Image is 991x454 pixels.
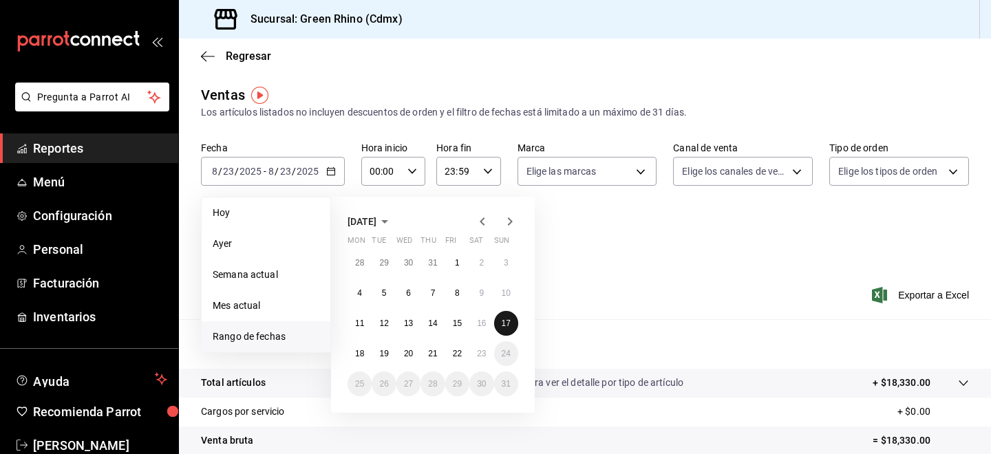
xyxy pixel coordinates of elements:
abbr: August 25, 2025 [355,379,364,389]
abbr: Saturday [469,236,483,250]
span: Ayuda [33,371,149,387]
a: Pregunta a Parrot AI [10,100,169,114]
span: / [292,166,296,177]
abbr: July 30, 2025 [404,258,413,268]
button: August 23, 2025 [469,341,493,366]
abbr: August 16, 2025 [477,318,486,328]
p: = $18,330.00 [873,433,969,448]
span: Elige los canales de venta [682,164,787,178]
button: August 4, 2025 [348,281,372,305]
button: August 3, 2025 [494,250,518,275]
abbr: August 3, 2025 [504,258,509,268]
abbr: August 28, 2025 [428,379,437,389]
button: August 7, 2025 [420,281,445,305]
p: Venta bruta [201,433,253,448]
abbr: August 30, 2025 [477,379,486,389]
input: -- [268,166,275,177]
button: July 29, 2025 [372,250,396,275]
div: Ventas [201,85,245,105]
span: Pregunta a Parrot AI [37,90,148,105]
abbr: Friday [445,236,456,250]
button: August 18, 2025 [348,341,372,366]
abbr: August 22, 2025 [453,349,462,358]
button: August 10, 2025 [494,281,518,305]
span: Reportes [33,139,167,158]
span: [DATE] [348,216,376,227]
span: Elige los tipos de orden [838,164,937,178]
span: Menú [33,173,167,191]
abbr: August 29, 2025 [453,379,462,389]
abbr: August 6, 2025 [406,288,411,298]
button: [DATE] [348,213,393,230]
span: Facturación [33,274,167,292]
abbr: August 17, 2025 [502,318,511,328]
input: -- [211,166,218,177]
button: August 22, 2025 [445,341,469,366]
button: August 1, 2025 [445,250,469,275]
label: Canal de venta [673,143,813,153]
span: / [218,166,222,177]
button: August 12, 2025 [372,311,396,336]
p: Resumen [201,336,969,352]
abbr: July 31, 2025 [428,258,437,268]
button: August 26, 2025 [372,371,396,396]
abbr: July 29, 2025 [379,258,388,268]
abbr: August 10, 2025 [502,288,511,298]
button: August 24, 2025 [494,341,518,366]
p: + $0.00 [897,404,969,419]
button: August 2, 2025 [469,250,493,275]
label: Hora fin [436,143,500,153]
button: August 8, 2025 [445,281,469,305]
span: - [264,166,266,177]
abbr: August 1, 2025 [455,258,460,268]
button: August 21, 2025 [420,341,445,366]
button: August 31, 2025 [494,371,518,396]
button: August 17, 2025 [494,311,518,336]
span: Rango de fechas [213,329,319,344]
abbr: August 11, 2025 [355,318,364,328]
span: Mes actual [213,299,319,313]
button: August 25, 2025 [348,371,372,396]
abbr: Sunday [494,236,509,250]
abbr: August 13, 2025 [404,318,413,328]
abbr: Thursday [420,236,436,250]
abbr: August 12, 2025 [379,318,388,328]
button: Pregunta a Parrot AI [15,83,169,111]
button: August 16, 2025 [469,311,493,336]
label: Fecha [201,143,345,153]
abbr: August 31, 2025 [502,379,511,389]
span: Ayer [213,237,319,251]
button: August 29, 2025 [445,371,469,396]
button: Exportar a Excel [875,287,969,303]
abbr: Monday [348,236,365,250]
p: Total artículos [201,376,266,390]
abbr: August 5, 2025 [382,288,387,298]
abbr: July 28, 2025 [355,258,364,268]
button: August 27, 2025 [396,371,420,396]
button: Regresar [201,50,271,63]
span: / [275,166,279,177]
div: Los artículos listados no incluyen descuentos de orden y el filtro de fechas está limitado a un m... [201,105,969,120]
button: August 14, 2025 [420,311,445,336]
abbr: August 27, 2025 [404,379,413,389]
abbr: August 7, 2025 [431,288,436,298]
label: Hora inicio [361,143,425,153]
span: Regresar [226,50,271,63]
button: August 20, 2025 [396,341,420,366]
abbr: August 21, 2025 [428,349,437,358]
label: Tipo de orden [829,143,969,153]
span: Elige las marcas [526,164,597,178]
abbr: August 26, 2025 [379,379,388,389]
abbr: Tuesday [372,236,385,250]
h3: Sucursal: Green Rhino (Cdmx) [239,11,403,28]
span: / [235,166,239,177]
abbr: August 24, 2025 [502,349,511,358]
abbr: August 15, 2025 [453,318,462,328]
span: Hoy [213,206,319,220]
abbr: August 2, 2025 [479,258,484,268]
abbr: August 20, 2025 [404,349,413,358]
abbr: August 23, 2025 [477,349,486,358]
button: August 9, 2025 [469,281,493,305]
button: August 6, 2025 [396,281,420,305]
